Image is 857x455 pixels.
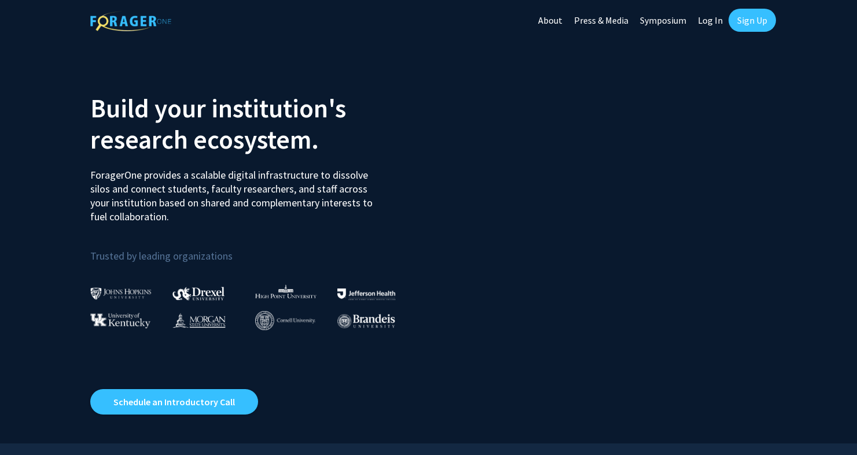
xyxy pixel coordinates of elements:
[255,284,317,298] img: High Point University
[90,233,420,265] p: Trusted by leading organizations
[90,389,258,415] a: Opens in a new tab
[172,287,225,300] img: Drexel University
[90,93,420,155] h2: Build your institution's research ecosystem.
[172,313,226,328] img: Morgan State University
[90,11,171,31] img: ForagerOne Logo
[90,313,150,328] img: University of Kentucky
[90,287,152,299] img: Johns Hopkins University
[729,9,776,32] a: Sign Up
[90,160,381,224] p: ForagerOne provides a scalable digital infrastructure to dissolve silos and connect students, fac...
[337,314,395,328] img: Brandeis University
[255,311,315,330] img: Cornell University
[337,288,395,299] img: Thomas Jefferson University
